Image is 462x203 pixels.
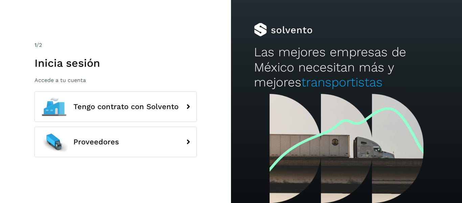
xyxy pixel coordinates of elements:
[34,92,197,122] button: Tengo contrato con Solvento
[34,77,197,83] p: Accede a tu cuenta
[34,41,197,49] div: /2
[34,127,197,157] button: Proveedores
[254,45,439,90] h2: Las mejores empresas de México necesitan más y mejores
[73,103,179,111] span: Tengo contrato con Solvento
[34,57,197,69] h1: Inicia sesión
[73,138,119,146] span: Proveedores
[34,42,37,48] span: 1
[301,75,383,89] span: transportistas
